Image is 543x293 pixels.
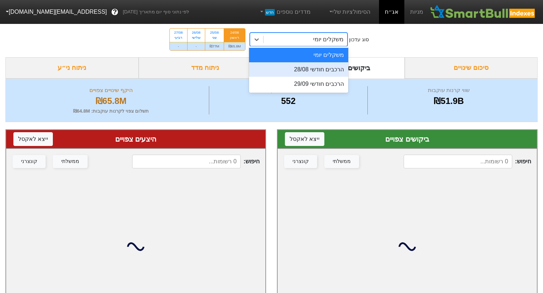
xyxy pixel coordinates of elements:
span: ? [113,7,117,17]
div: ₪65.8M [15,95,207,108]
div: ראשון [228,35,241,40]
button: ייצא לאקסל [13,132,53,146]
div: שלישי [192,35,201,40]
div: ניתוח ני״ע [5,57,139,79]
div: קונצרני [21,158,37,166]
div: 25/08 [210,30,219,35]
div: - [170,42,187,50]
button: קונצרני [284,155,317,168]
div: היצעים צפויים [13,134,258,145]
div: 26/08 [192,30,201,35]
div: - [188,42,205,50]
img: loading... [399,238,416,255]
div: תשלום צפוי לקרנות עוקבות : ₪64.8M [15,108,207,115]
div: ₪51.9B [370,95,528,108]
div: משקלים יומי [249,48,348,62]
div: רביעי [174,35,183,40]
div: ביקושים צפויים [285,134,530,145]
a: הסימולציות שלי [325,5,374,19]
div: מספר ניירות ערך [211,86,365,95]
span: לפי נתוני סוף יום מתאריך [DATE] [123,8,189,16]
div: 27/08 [174,30,183,35]
span: חיפוש : [404,155,531,168]
div: ממשלתי [333,158,351,166]
div: שני [210,35,219,40]
button: ממשלתי [53,155,88,168]
div: סיכום שינויים [405,57,538,79]
button: ייצא לאקסל [285,132,324,146]
button: קונצרני [13,155,46,168]
span: חדש [265,9,275,16]
span: חיפוש : [132,155,260,168]
div: הרכבים חודשי 29/09 [249,77,348,91]
div: משקלים יומי [313,35,344,44]
input: 0 רשומות... [132,155,241,168]
button: ממשלתי [324,155,359,168]
a: מדדים נוספיםחדש [256,5,313,19]
div: 24/08 [228,30,241,35]
div: ₪77M [205,42,224,50]
div: שווי קרנות עוקבות [370,86,528,95]
div: 552 [211,95,365,108]
img: loading... [127,238,144,255]
div: היקף שינויים צפויים [15,86,207,95]
div: ₪65.8M [224,42,245,50]
div: קונצרני [292,158,309,166]
div: ממשלתי [61,158,79,166]
input: 0 רשומות... [404,155,512,168]
img: SmartBull [429,5,537,19]
div: ניתוח מדד [139,57,272,79]
div: סוג עדכון [349,36,369,43]
div: הרכבים חודשי 28/08 [249,62,348,77]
